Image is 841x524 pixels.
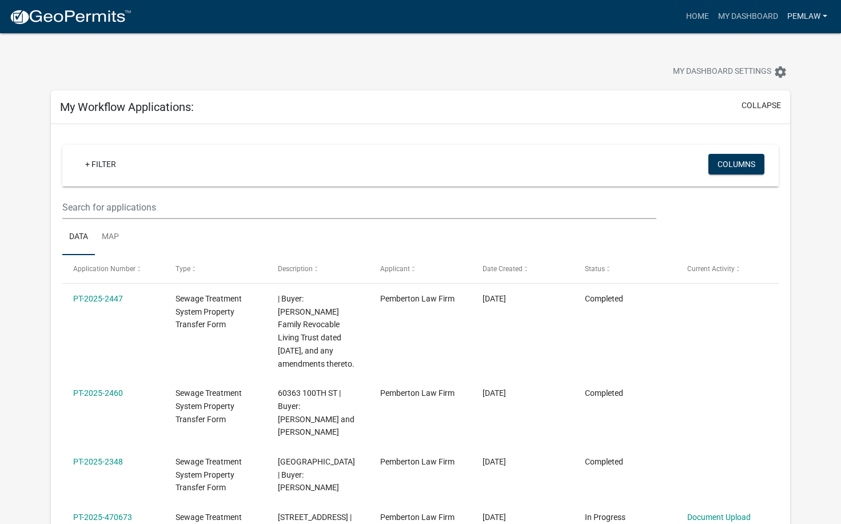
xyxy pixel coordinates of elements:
span: Date Created [483,265,523,273]
span: Sewage Treatment System Property Transfer Form [176,294,242,330]
datatable-header-cell: Current Activity [676,255,779,283]
button: Columns [708,154,764,174]
a: My Dashboard [714,6,783,27]
span: Applicant [380,265,410,273]
span: Pemberton Law Firm [380,294,455,303]
span: | Buyer: Olivieri Family Revocable Living Trust dated September 10, 2025, and any amendments ther... [278,294,354,368]
datatable-header-cell: Status [574,255,676,283]
span: In Progress [585,513,625,522]
a: Map [95,219,126,256]
span: Sewage Treatment System Property Transfer Form [176,388,242,424]
button: My Dashboard Settingssettings [664,61,796,83]
span: 08/28/2025 [483,513,506,522]
a: PT-2025-2447 [73,294,123,303]
span: Pemberton Law Firm [380,513,455,522]
datatable-header-cell: Description [267,255,369,283]
span: Pemberton Law Firm [380,388,455,398]
span: Completed [585,294,623,303]
button: collapse [742,100,781,112]
datatable-header-cell: Type [165,255,267,283]
span: Completed [585,457,623,466]
span: Completed [585,388,623,398]
datatable-header-cell: Date Created [472,255,574,283]
span: My Dashboard Settings [673,65,771,79]
a: Data [62,219,95,256]
span: 09/15/2025 [483,294,506,303]
span: Description [278,265,313,273]
span: Sewage Treatment System Property Transfer Form [176,457,242,493]
a: Home [681,6,714,27]
a: + Filter [76,154,125,174]
input: Search for applications [62,196,657,219]
a: PT-2025-2348 [73,457,123,466]
span: 09/05/2025 [483,457,506,466]
a: Document Upload [687,513,751,522]
span: 60363 100TH ST | Buyer: Matthew A. Jensen and Amber N. Jensen [278,388,354,436]
span: Pemberton Law Firm [380,457,455,466]
a: Pemlaw [783,6,832,27]
datatable-header-cell: Application Number [62,255,165,283]
a: PT-2025-2460 [73,388,123,398]
span: Current Activity [687,265,735,273]
span: Status [585,265,605,273]
span: 09/09/2025 [483,388,506,398]
span: Application Number [73,265,135,273]
datatable-header-cell: Applicant [369,255,472,283]
span: Type [176,265,190,273]
span: 641 LAUREL ST W | Buyer: Bonnie V. Bergerud [278,457,355,493]
a: PT-2025-470673 [73,513,132,522]
h5: My Workflow Applications: [60,100,194,114]
i: settings [774,65,787,79]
